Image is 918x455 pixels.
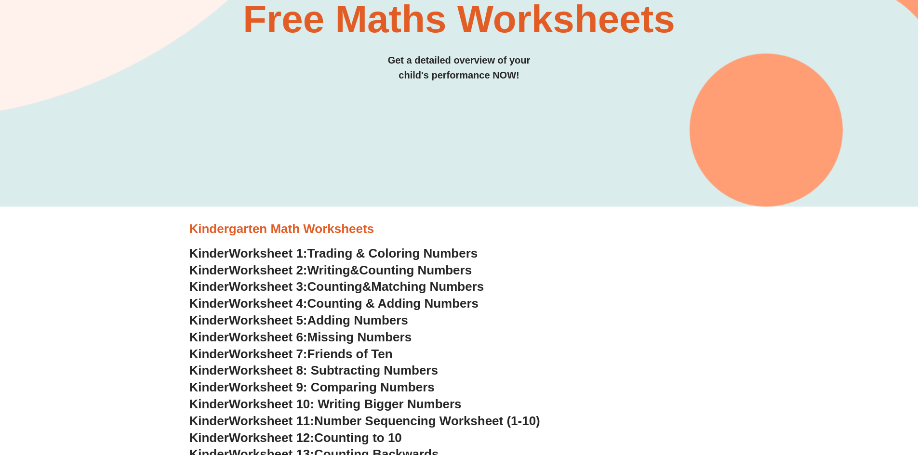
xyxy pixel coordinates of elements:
[189,313,229,327] span: Kinder
[229,414,314,428] span: Worksheet 11:
[189,330,229,344] span: Kinder
[189,363,229,377] span: Kinder
[189,313,408,327] a: KinderWorksheet 5:Adding Numbers
[307,347,393,361] span: Friends of Ten
[307,330,412,344] span: Missing Numbers
[229,363,438,377] span: Worksheet 8: Subtracting Numbers
[189,296,479,311] a: KinderWorksheet 4:Counting & Adding Numbers
[758,346,918,455] iframe: Chat Widget
[229,296,307,311] span: Worksheet 4:
[189,263,229,277] span: Kinder
[229,330,307,344] span: Worksheet 6:
[189,380,435,394] a: KinderWorksheet 9: Comparing Numbers
[189,246,478,260] a: KinderWorksheet 1:Trading & Coloring Numbers
[189,414,229,428] span: Kinder
[229,347,307,361] span: Worksheet 7:
[189,363,438,377] a: KinderWorksheet 8: Subtracting Numbers
[189,347,393,361] a: KinderWorksheet 7:Friends of Ten
[189,221,729,237] h3: Kindergarten Math Worksheets
[189,397,462,411] a: KinderWorksheet 10: Writing Bigger Numbers
[189,296,229,311] span: Kinder
[229,313,307,327] span: Worksheet 5:
[229,380,435,394] span: Worksheet 9: Comparing Numbers
[189,347,229,361] span: Kinder
[74,53,845,83] h3: Get a detailed overview of your child's performance NOW!
[307,296,479,311] span: Counting & Adding Numbers
[189,263,472,277] a: KinderWorksheet 2:Writing&Counting Numbers
[307,263,350,277] span: Writing
[307,246,478,260] span: Trading & Coloring Numbers
[229,246,307,260] span: Worksheet 1:
[189,397,229,411] span: Kinder
[189,279,484,294] a: KinderWorksheet 3:Counting&Matching Numbers
[307,279,362,294] span: Counting
[229,430,314,445] span: Worksheet 12:
[189,330,412,344] a: KinderWorksheet 6:Missing Numbers
[314,414,540,428] span: Number Sequencing Worksheet (1-10)
[314,430,402,445] span: Counting to 10
[189,279,229,294] span: Kinder
[229,279,307,294] span: Worksheet 3:
[229,397,462,411] span: Worksheet 10: Writing Bigger Numbers
[189,430,229,445] span: Kinder
[229,263,307,277] span: Worksheet 2:
[307,313,408,327] span: Adding Numbers
[189,380,229,394] span: Kinder
[189,246,229,260] span: Kinder
[371,279,484,294] span: Matching Numbers
[359,263,472,277] span: Counting Numbers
